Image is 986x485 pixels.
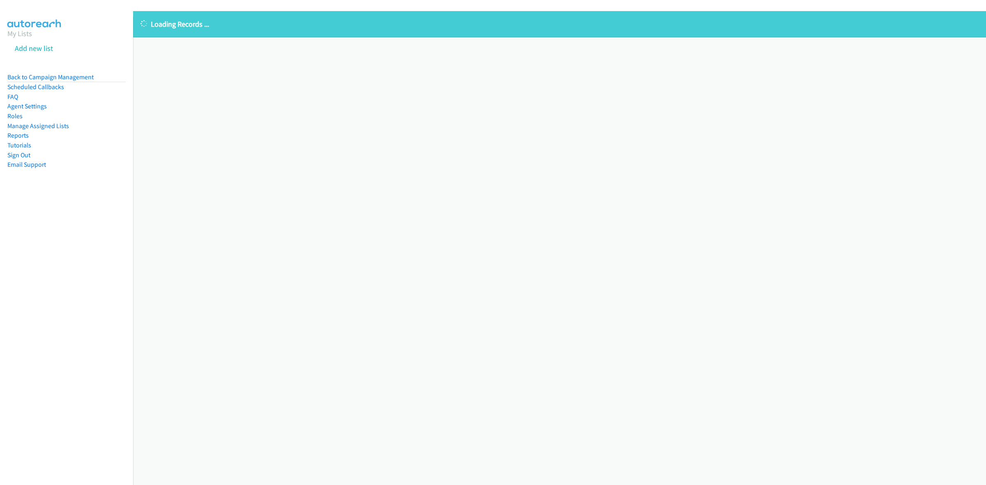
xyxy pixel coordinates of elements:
a: Sign Out [7,151,30,159]
a: Reports [7,131,29,139]
a: Back to Campaign Management [7,73,94,81]
a: Manage Assigned Lists [7,122,69,130]
a: Roles [7,112,23,120]
a: Agent Settings [7,102,47,110]
a: Add new list [15,44,53,53]
a: Tutorials [7,141,31,149]
p: Loading Records ... [141,18,979,30]
a: My Lists [7,29,32,38]
a: Scheduled Callbacks [7,83,64,91]
a: Email Support [7,161,46,168]
a: FAQ [7,93,18,101]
